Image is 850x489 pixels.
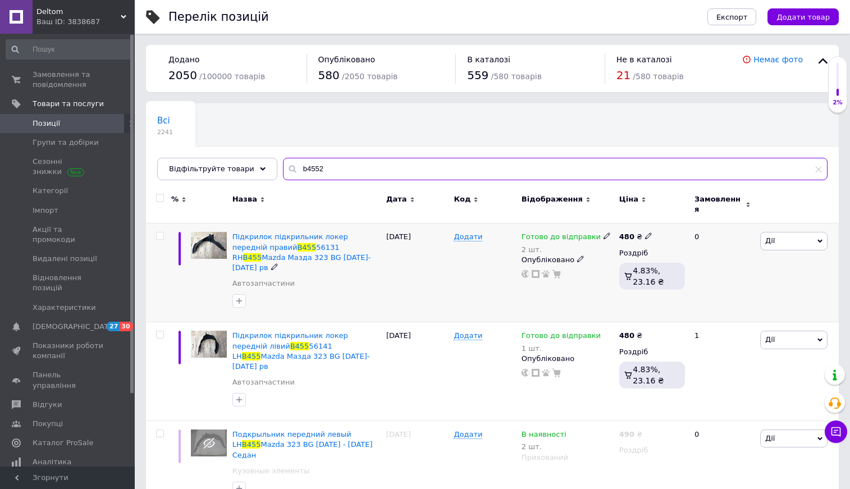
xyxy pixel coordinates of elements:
[753,55,803,64] a: Немає фото
[767,8,839,25] button: Додати товар
[242,440,261,449] span: B455
[619,232,652,242] div: ₴
[36,7,121,17] span: Deltom
[619,331,642,341] div: ₴
[243,253,262,262] span: B455
[522,430,566,442] span: В наявності
[619,347,685,357] div: Роздріб
[454,232,482,241] span: Додати
[318,68,340,82] span: 580
[33,205,58,216] span: Імпорт
[454,430,482,439] span: Додати
[33,341,104,361] span: Показники роботи компанії
[33,118,60,129] span: Позиції
[383,322,451,421] div: [DATE]
[633,365,664,385] span: 4.83%, 23.16 ₴
[232,194,257,204] span: Назва
[619,194,638,204] span: Ціна
[522,354,614,364] div: Опубліковано
[157,158,277,168] span: Автозаповнення характе...
[454,194,470,204] span: Код
[168,11,269,23] div: Перелік позицій
[33,303,96,313] span: Характеристики
[232,440,373,459] span: Mazda 323 BG [DATE] - [DATE] Седан
[467,55,510,64] span: В каталозі
[232,377,295,387] a: Автозапчастини
[825,421,847,443] button: Чат з покупцем
[33,400,62,410] span: Відгуки
[688,223,757,322] div: 0
[383,223,451,322] div: [DATE]
[776,13,830,21] span: Додати товар
[33,322,116,332] span: [DEMOGRAPHIC_DATA]
[33,254,97,264] span: Видалені позиції
[467,68,488,82] span: 559
[522,344,601,353] div: 1 шт.
[491,72,541,81] span: / 580 товарів
[290,342,309,350] span: B455
[146,147,299,189] div: Автозаповнення характеристик
[232,430,373,459] a: Подкрыльник передний левый LHB455Mazda 323 BG [DATE] - [DATE] Седан
[232,232,348,251] span: Підкрилок підкрильник локер передній правий
[386,194,407,204] span: Дата
[33,419,63,429] span: Покупці
[522,194,583,204] span: Відображення
[191,429,227,456] img: Подкрыльник передний левый LH B455 Mazda 323 BG 1989 - 1994 Седан
[619,429,642,440] div: ₴
[169,164,254,173] span: Відфільтруйте товари
[633,266,664,286] span: 4.83%, 23.16 ₴
[318,55,376,64] span: Опубліковано
[33,157,104,177] span: Сезонні знижки
[619,331,634,340] b: 480
[522,453,614,463] div: Прихований
[707,8,757,25] button: Експорт
[33,273,104,293] span: Відновлення позицій
[191,232,227,259] img: Підкрилок підкрильник локер передній правий B45556131 RH B455 Mazda Мазда 323 BG 1989-1994 рв
[716,13,748,21] span: Експорт
[6,39,132,60] input: Пошук
[171,194,179,204] span: %
[33,99,104,109] span: Товари та послуги
[765,434,775,442] span: Дії
[33,438,93,448] span: Каталог ProSale
[619,232,634,241] b: 480
[232,278,295,289] a: Автозапчастини
[616,68,630,82] span: 21
[232,342,332,360] span: 56141 LH
[191,331,227,358] img: Підкрилок підкрильник локер передній лівий B45556141 LH B455 Mazda Мазда 323 BG 1989-1994 рв
[242,352,261,360] span: B455
[522,232,601,244] span: Готово до відправки
[633,72,683,81] span: / 580 товарів
[232,253,371,272] span: Mazda Мазда 323 BG [DATE]-[DATE] рв
[232,466,310,476] a: Кузовные элементы
[199,72,265,81] span: / 100000 товарів
[522,255,614,265] div: Опубліковано
[232,331,370,371] a: Підкрилок підкрильник локер передній лівийB45556141 LHB455Mazda Мазда 323 BG [DATE]-[DATE] рв
[694,194,743,214] span: Замовлення
[454,331,482,340] span: Додати
[619,248,685,258] div: Роздріб
[522,331,601,343] span: Готово до відправки
[522,245,611,254] div: 2 шт.
[107,322,120,331] span: 27
[168,55,199,64] span: Додано
[33,457,71,467] span: Аналітика
[765,236,775,245] span: Дії
[232,352,370,371] span: Mazda Мазда 323 BG [DATE]-[DATE] рв
[297,243,316,252] span: B455
[33,70,104,90] span: Замовлення та повідомлення
[765,335,775,344] span: Дії
[232,331,348,350] span: Підкрилок підкрильник локер передній лівий
[120,322,132,331] span: 30
[522,442,566,451] div: 2 шт.
[36,17,135,27] div: Ваш ID: 3838687
[688,322,757,421] div: 1
[283,158,828,180] input: Пошук по назві позиції, артикулу і пошуковим запитам
[619,430,634,438] b: 490
[232,232,371,272] a: Підкрилок підкрильник локер передній правийB45556131 RHB455Mazda Мазда 323 BG [DATE]-[DATE] рв
[33,138,99,148] span: Групи та добірки
[232,243,340,262] span: 56131 RH
[616,55,672,64] span: Не в каталозі
[829,99,847,107] div: 2%
[157,116,170,126] span: Всі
